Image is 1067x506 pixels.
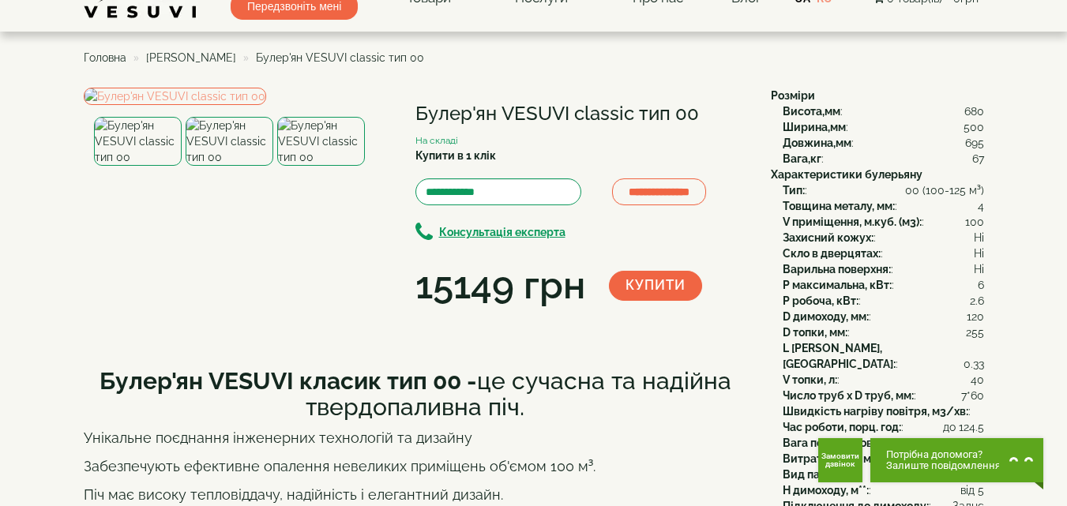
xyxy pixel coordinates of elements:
[966,324,984,340] span: 255
[415,135,458,146] small: На складі
[783,200,895,212] b: Товщина металу, мм:
[886,460,1001,471] span: Залиште повідомлення
[783,419,984,435] div: :
[783,231,874,244] b: Захисний кожух:
[783,388,984,403] div: :
[84,51,126,64] a: Головна
[943,419,969,435] span: до 12
[84,485,747,505] p: Піч має високу тепловіддачу, надійність і елегантний дизайн.
[960,482,984,498] span: від 5
[94,117,182,166] img: Булер'ян VESUVI classic тип 00
[965,135,984,151] span: 695
[886,449,1001,460] span: Потрібна допомога?
[783,437,891,449] b: Вага порції дров, кг:
[439,226,565,238] b: Консультація експерта
[415,103,747,124] h1: Булер'ян VESUVI classic тип 00
[783,103,984,119] div: :
[870,438,1043,482] button: Chat button
[783,389,914,402] b: Число труб x D труб, мм:
[821,452,859,468] span: Замовити дзвінок
[783,482,984,498] div: :
[783,216,922,228] b: V приміщення, м.куб. (м3):
[978,277,984,293] span: 6
[969,419,984,435] span: 4.5
[783,247,881,260] b: Скло в дверцятах:
[783,484,869,497] b: H димоходу, м**:
[783,230,984,246] div: :
[771,168,922,181] b: Характеристики булерьяну
[783,293,984,309] div: :
[783,152,821,165] b: Вага,кг
[783,279,892,291] b: P максимальна, кВт:
[783,105,840,118] b: Висота,мм
[964,103,984,119] span: 680
[978,435,984,451] span: 8
[818,438,862,482] button: Get Call button
[783,326,847,339] b: D топки, мм:
[783,119,984,135] div: :
[783,340,984,372] div: :
[783,198,984,214] div: :
[783,372,984,388] div: :
[783,342,896,370] b: L [PERSON_NAME], [GEOGRAPHIC_DATA]:
[783,324,984,340] div: :
[783,452,909,465] b: Витрати дров, м3/міс*:
[84,456,747,477] p: Забезпечують ефективне опалення невеликих приміщень об'ємом 100 м³.
[783,137,851,149] b: Довжина,мм
[974,246,984,261] span: Ні
[771,89,815,102] b: Розміри
[783,182,984,198] div: :
[965,214,984,230] span: 100
[84,88,266,105] img: Булер'ян VESUVI classic тип 00
[415,148,496,163] label: Купити в 1 клік
[783,403,984,419] div: :
[186,117,273,166] img: Булер'ян VESUVI classic тип 00
[974,230,984,246] span: Ні
[905,182,984,198] span: 00 (100-125 м³)
[783,421,901,433] b: Час роботи, порц. год:
[783,246,984,261] div: :
[978,198,984,214] span: 4
[783,468,848,481] b: Вид палива:
[146,51,236,64] a: [PERSON_NAME]
[783,435,984,451] div: :
[84,368,747,420] h2: це сучасна та надійна твердопаливна піч.
[783,214,984,230] div: :
[609,271,702,301] button: Купити
[783,261,984,277] div: :
[783,263,891,275] b: Варильна поверхня:
[783,405,968,418] b: Швидкість нагріву повітря, м3/хв:
[256,51,424,64] span: Булер'ян VESUVI classic тип 00
[783,310,869,323] b: D димоходу, мм:
[277,117,365,166] img: Булер'ян VESUVI classic тип 00
[783,277,984,293] div: :
[783,309,984,324] div: :
[84,428,747,448] p: Унікальне поєднання інженерних технологій та дизайну
[964,356,984,372] span: 0.33
[967,309,984,324] span: 120
[783,135,984,151] div: :
[100,367,477,395] b: Булер'ян VESUVI класик тип 00 -
[783,373,837,386] b: V топки, л:
[783,294,858,307] b: P робоча, кВт:
[974,261,984,277] span: Ні
[971,372,984,388] span: 40
[783,151,984,167] div: :
[783,121,846,133] b: Ширина,мм
[783,451,984,467] div: :
[972,151,984,167] span: 67
[970,293,984,309] span: 2.6
[783,467,984,482] div: :
[783,184,805,197] b: Тип:
[415,259,585,313] div: 15149 грн
[964,119,984,135] span: 500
